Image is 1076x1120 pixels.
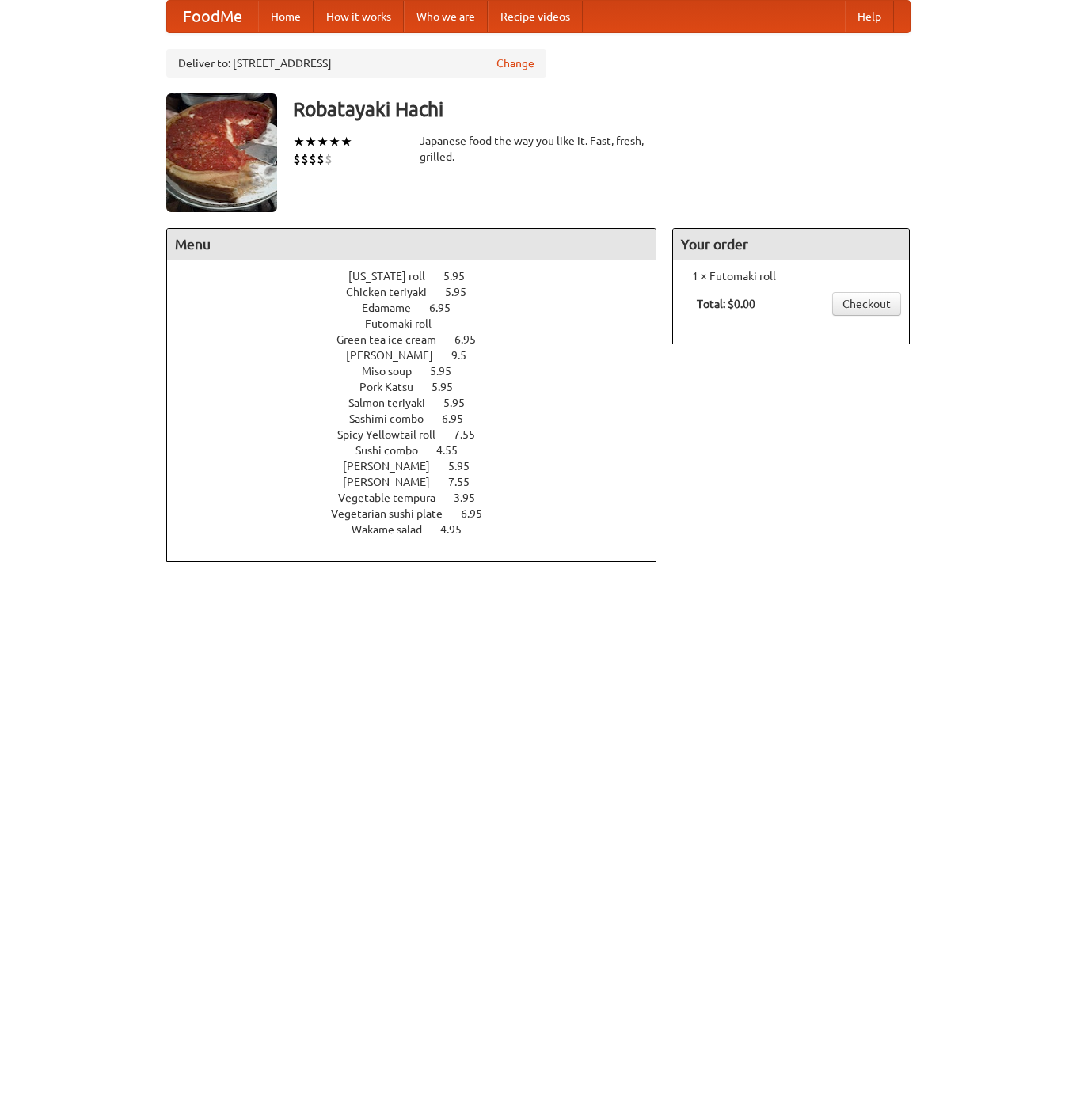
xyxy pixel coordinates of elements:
[432,381,469,393] span: 5.95
[166,49,546,78] div: Deliver to: [STREET_ADDRESS]
[365,317,477,330] a: Futomaki roll
[336,333,452,346] span: Green tea ice cream
[346,286,443,298] span: Chicken teriyaki
[167,229,656,260] h4: Menu
[343,460,446,473] span: [PERSON_NAME]
[331,507,511,520] a: Vegetarian sushi plate 6.95
[348,397,494,409] a: Salmon teriyaki 5.95
[346,349,449,362] span: [PERSON_NAME]
[329,133,340,150] li: ★
[448,476,485,488] span: 7.55
[362,365,428,378] span: Miso soup
[317,133,329,150] li: ★
[362,302,427,314] span: Edamame
[845,1,894,32] a: Help
[359,381,429,393] span: Pork Katsu
[340,133,352,150] li: ★
[314,1,404,32] a: How it works
[429,302,466,314] span: 6.95
[355,444,434,457] span: Sushi combo
[448,460,485,473] span: 5.95
[443,397,481,409] span: 5.95
[317,150,325,168] li: $
[488,1,583,32] a: Recipe videos
[349,412,439,425] span: Sashimi combo
[365,317,447,330] span: Futomaki roll
[348,397,441,409] span: Salmon teriyaki
[461,507,498,520] span: 6.95
[343,460,499,473] a: [PERSON_NAME] 5.95
[309,150,317,168] li: $
[832,292,901,316] a: Checkout
[337,428,504,441] a: Spicy Yellowtail roll 7.55
[258,1,314,32] a: Home
[436,444,473,457] span: 4.55
[359,381,482,393] a: Pork Katsu 5.95
[293,93,911,125] h3: Robatayaki Hachi
[338,492,504,504] a: Vegetable tempura 3.95
[496,55,534,71] a: Change
[301,150,309,168] li: $
[420,133,657,165] div: Japanese food the way you like it. Fast, fresh, grilled.
[404,1,488,32] a: Who we are
[355,444,487,457] a: Sushi combo 4.55
[167,1,258,32] a: FoodMe
[349,412,492,425] a: Sashimi combo 6.95
[454,333,492,346] span: 6.95
[348,270,494,283] a: [US_STATE] roll 5.95
[697,298,755,310] b: Total: $0.00
[443,270,481,283] span: 5.95
[305,133,317,150] li: ★
[325,150,333,168] li: $
[681,268,901,284] li: 1 × Futomaki roll
[338,492,451,504] span: Vegetable tempura
[166,93,277,212] img: angular.jpg
[451,349,482,362] span: 9.5
[348,270,441,283] span: [US_STATE] roll
[293,133,305,150] li: ★
[331,507,458,520] span: Vegetarian sushi plate
[336,333,505,346] a: Green tea ice cream 6.95
[440,523,477,536] span: 4.95
[442,412,479,425] span: 6.95
[337,428,451,441] span: Spicy Yellowtail roll
[445,286,482,298] span: 5.95
[346,349,496,362] a: [PERSON_NAME] 9.5
[346,286,496,298] a: Chicken teriyaki 5.95
[454,428,491,441] span: 7.55
[352,523,438,536] span: Wakame salad
[293,150,301,168] li: $
[352,523,491,536] a: Wakame salad 4.95
[454,492,491,504] span: 3.95
[362,302,480,314] a: Edamame 6.95
[362,365,481,378] a: Miso soup 5.95
[673,229,909,260] h4: Your order
[343,476,499,488] a: [PERSON_NAME] 7.55
[343,476,446,488] span: [PERSON_NAME]
[430,365,467,378] span: 5.95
